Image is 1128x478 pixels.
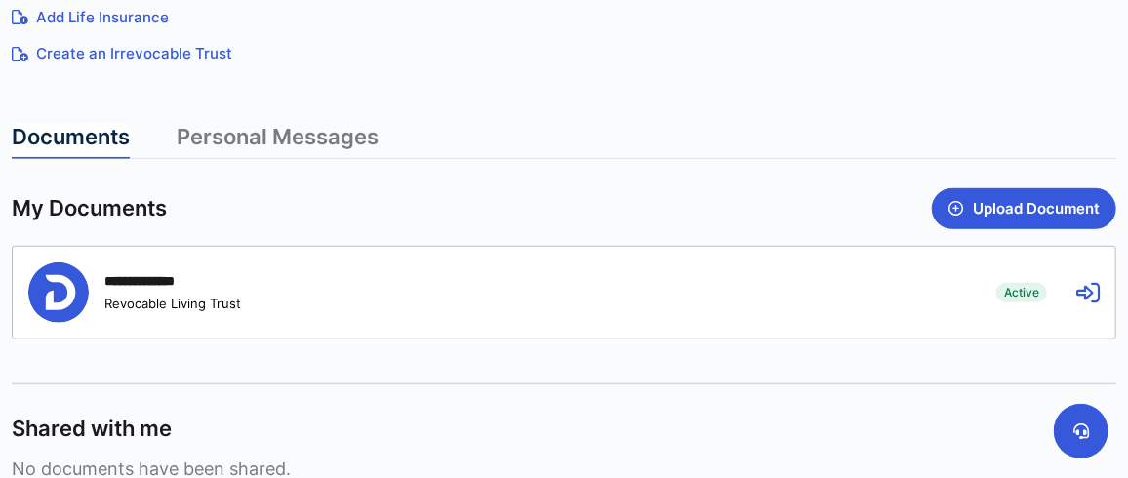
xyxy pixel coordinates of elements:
[104,296,241,312] div: Revocable Living Trust
[996,283,1047,302] span: Active
[12,194,167,222] span: My Documents
[12,415,172,443] span: Shared with me
[12,7,1116,29] a: Add Life Insurance
[28,262,89,323] img: Person
[177,124,379,159] a: Personal Messages
[12,43,1116,65] a: Create an Irrevocable Trust
[12,124,130,159] a: Documents
[932,188,1116,229] button: Upload Document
